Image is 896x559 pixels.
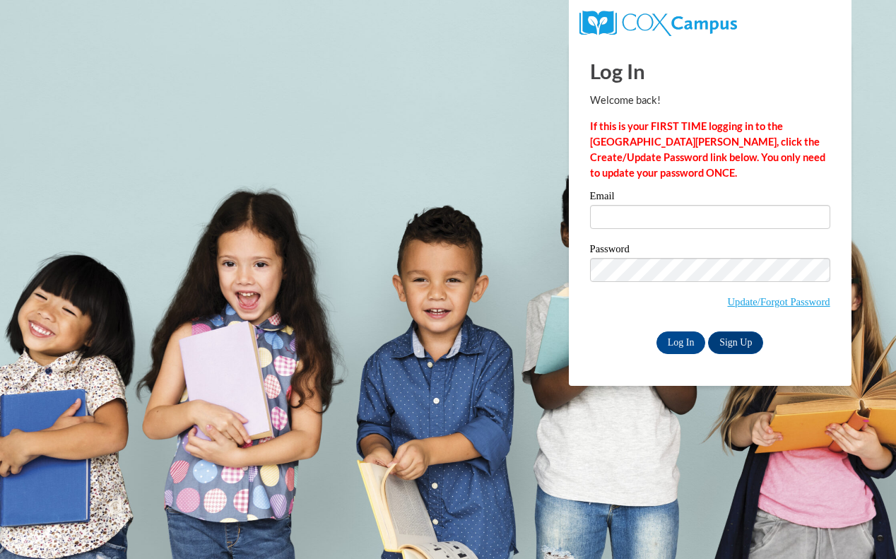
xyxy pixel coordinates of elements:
h1: Log In [590,57,830,86]
a: Update/Forgot Password [728,296,830,307]
img: COX Campus [579,11,737,36]
input: Log In [656,331,706,354]
strong: If this is your FIRST TIME logging in to the [GEOGRAPHIC_DATA][PERSON_NAME], click the Create/Upd... [590,120,825,179]
a: Sign Up [708,331,763,354]
label: Password [590,244,830,258]
label: Email [590,191,830,205]
p: Welcome back! [590,93,830,108]
a: COX Campus [579,16,737,28]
